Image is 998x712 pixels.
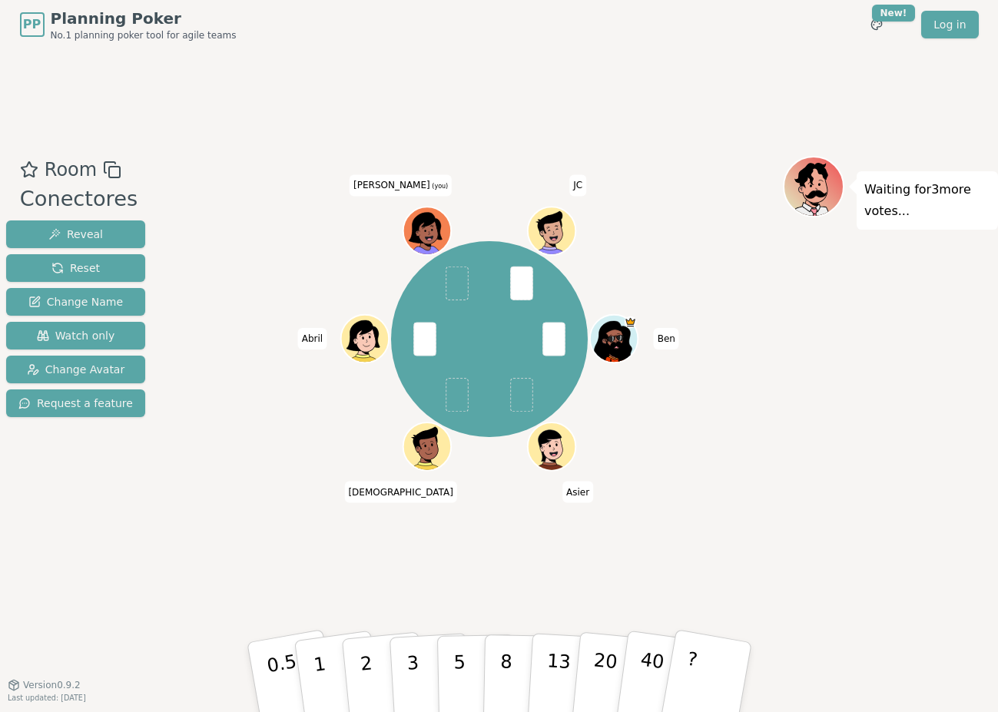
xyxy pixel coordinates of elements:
[27,362,125,377] span: Change Avatar
[654,328,679,349] span: Click to change your name
[28,294,123,310] span: Change Name
[569,175,586,197] span: Click to change your name
[45,156,97,184] span: Room
[51,8,237,29] span: Planning Poker
[20,156,38,184] button: Add as favourite
[6,356,145,383] button: Change Avatar
[51,260,100,276] span: Reset
[864,179,990,222] p: Waiting for 3 more votes...
[51,29,237,41] span: No.1 planning poker tool for agile teams
[298,328,327,349] span: Click to change your name
[6,220,145,248] button: Reveal
[23,679,81,691] span: Version 0.9.2
[37,328,115,343] span: Watch only
[23,15,41,34] span: PP
[872,5,916,22] div: New!
[8,679,81,691] button: Version0.9.2
[20,184,138,215] div: Conectores
[8,694,86,702] span: Last updated: [DATE]
[18,396,133,411] span: Request a feature
[430,184,449,190] span: (you)
[6,254,145,282] button: Reset
[863,11,890,38] button: New!
[562,482,593,503] span: Click to change your name
[625,316,637,329] span: Ben is the host
[350,175,452,197] span: Click to change your name
[6,389,145,417] button: Request a feature
[921,11,978,38] a: Log in
[48,227,103,242] span: Reveal
[20,8,237,41] a: PPPlanning PokerNo.1 planning poker tool for agile teams
[6,288,145,316] button: Change Name
[405,209,450,254] button: Click to change your avatar
[344,482,456,503] span: Click to change your name
[6,322,145,349] button: Watch only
